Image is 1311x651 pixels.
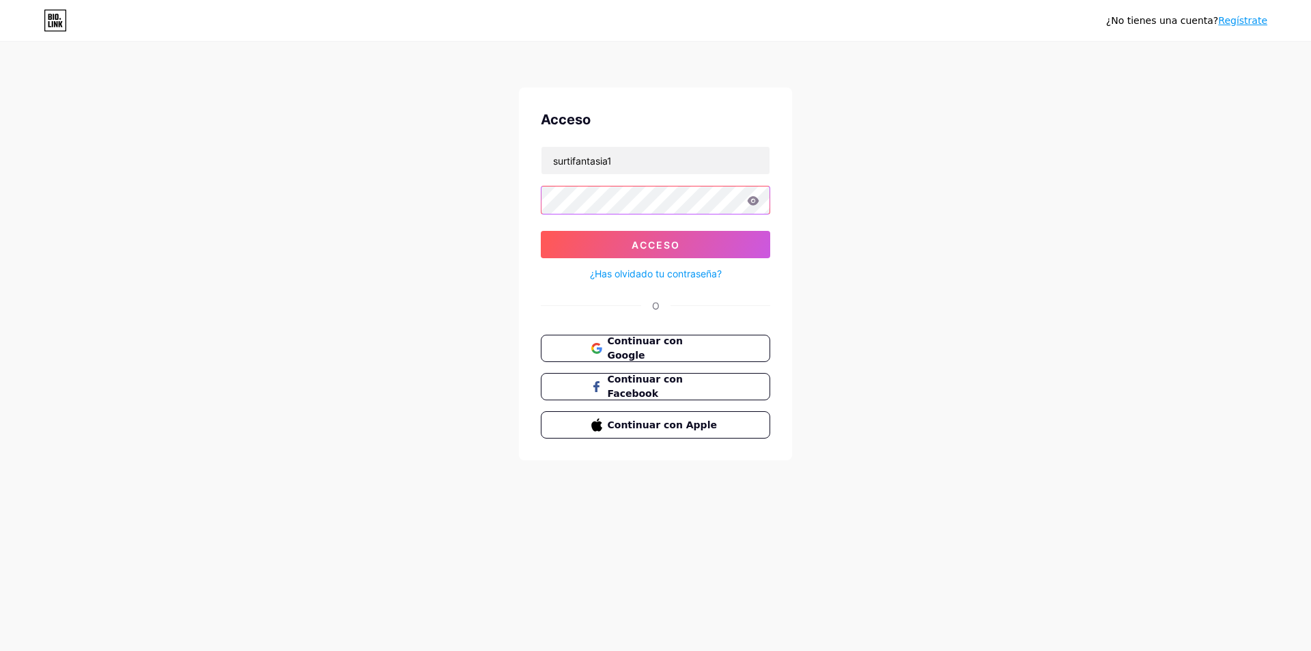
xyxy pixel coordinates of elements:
[590,266,722,281] a: ¿Has olvidado tu contraseña?
[541,373,770,400] button: Continuar con Facebook
[608,335,683,361] font: Continuar con Google
[541,411,770,439] button: Continuar con Apple
[1218,15,1267,26] a: Regístrate
[608,374,683,399] font: Continuar con Facebook
[1106,15,1218,26] font: ¿No tienes una cuenta?
[632,239,680,251] font: Acceso
[590,268,722,279] font: ¿Has olvidado tu contraseña?
[608,419,717,430] font: Continuar con Apple
[541,231,770,258] button: Acceso
[541,147,770,174] input: Nombre de usuario
[652,300,660,311] font: O
[541,335,770,362] button: Continuar con Google
[541,111,591,128] font: Acceso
